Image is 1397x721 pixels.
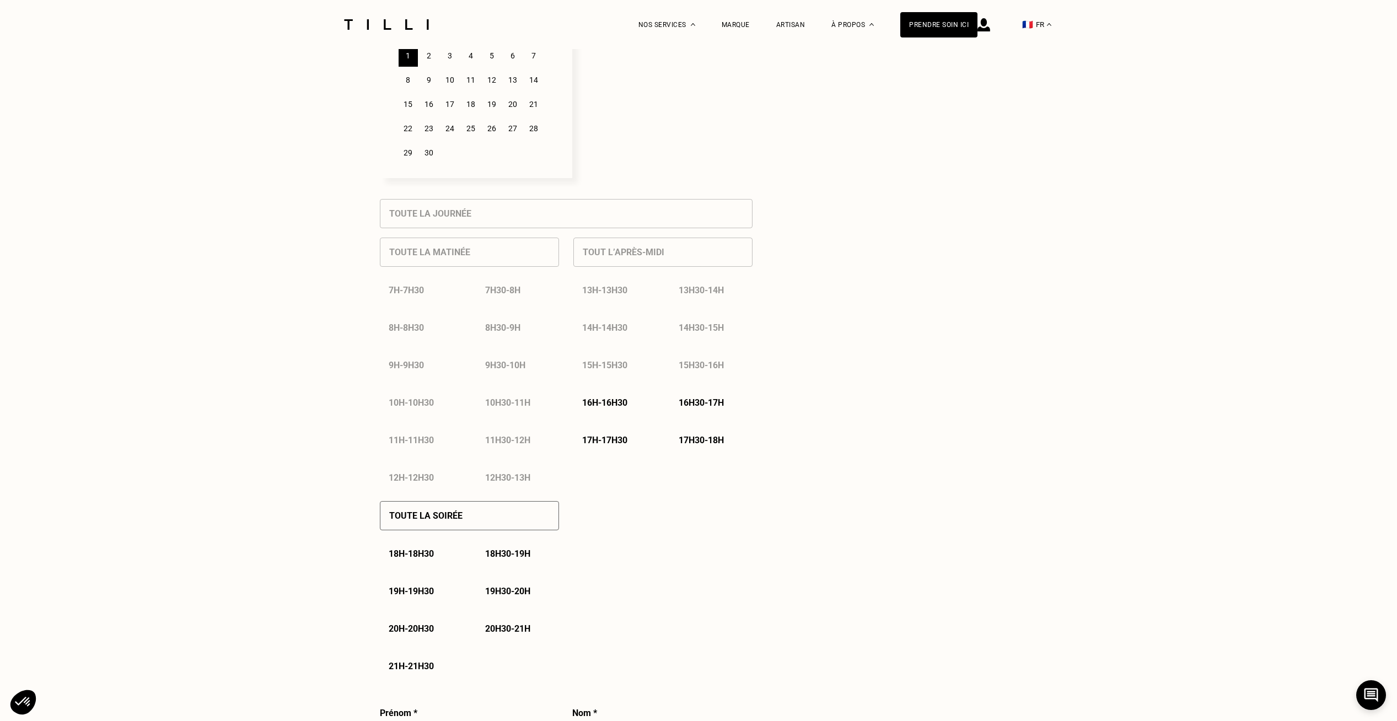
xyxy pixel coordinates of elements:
div: 2 [420,45,439,67]
div: 10 [440,69,460,91]
p: 17h - 17h30 [582,435,627,445]
div: 24 [440,117,460,139]
div: 11 [461,69,481,91]
a: Marque [722,21,750,29]
div: 30 [420,142,439,164]
img: Logo du service de couturière Tilli [340,19,433,30]
p: Prénom * [380,708,417,718]
div: 23 [420,117,439,139]
div: 8 [399,69,418,91]
img: Menu déroulant à propos [869,23,874,26]
p: Nom * [572,708,597,718]
p: 18h30 - 19h [485,548,530,559]
p: 16h30 - 17h [679,397,724,408]
div: 14 [524,69,544,91]
p: 18h - 18h30 [389,548,434,559]
div: 13 [503,69,523,91]
p: Toute la soirée [389,510,463,521]
span: 🇫🇷 [1022,19,1033,30]
div: 7 [524,45,544,67]
div: 4 [461,45,481,67]
a: Artisan [776,21,805,29]
div: 16 [420,93,439,115]
p: 20h30 - 21h [485,623,530,634]
div: 18 [461,93,481,115]
div: 22 [399,117,418,139]
div: 6 [503,45,523,67]
div: 20 [503,93,523,115]
div: 29 [399,142,418,164]
p: 17h30 - 18h [679,435,724,445]
div: 9 [420,69,439,91]
div: 19 [482,93,502,115]
div: 12 [482,69,502,91]
p: 19h - 19h30 [389,586,434,596]
p: 20h - 20h30 [389,623,434,634]
p: 16h - 16h30 [582,397,627,408]
div: 25 [461,117,481,139]
div: 15 [399,93,418,115]
img: Menu déroulant [691,23,695,26]
div: 5 [482,45,502,67]
p: 21h - 21h30 [389,661,434,671]
img: menu déroulant [1047,23,1051,26]
div: 21 [524,93,544,115]
div: 26 [482,117,502,139]
div: 1 [399,45,418,67]
div: 3 [440,45,460,67]
p: 19h30 - 20h [485,586,530,596]
div: 27 [503,117,523,139]
div: 28 [524,117,544,139]
div: 17 [440,93,460,115]
a: Prendre soin ici [900,12,977,37]
img: icône connexion [977,18,990,31]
